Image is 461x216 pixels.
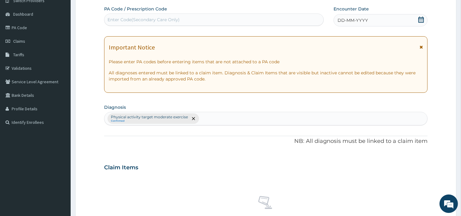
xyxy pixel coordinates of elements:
[32,34,103,42] div: Chat with us now
[101,3,115,18] div: Minimize live chat window
[109,70,423,82] p: All diagnoses entered must be linked to a claim item. Diagnosis & Claim Items that are visible bu...
[104,104,126,110] label: Diagnosis
[13,11,33,17] span: Dashboard
[104,6,167,12] label: PA Code / Prescription Code
[13,52,24,57] span: Tariffs
[36,67,85,129] span: We're online!
[109,44,155,51] h1: Important Notice
[11,31,25,46] img: d_794563401_company_1708531726252_794563401
[104,137,428,145] p: NB: All diagnosis must be linked to a claim item
[3,148,117,169] textarea: Type your message and hit 'Enter'
[338,17,368,23] span: DD-MM-YYYY
[13,38,25,44] span: Claims
[104,164,138,171] h3: Claim Items
[109,59,423,65] p: Please enter PA codes before entering items that are not attached to a PA code
[334,6,369,12] label: Encounter Date
[107,17,180,23] div: Enter Code(Secondary Care Only)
